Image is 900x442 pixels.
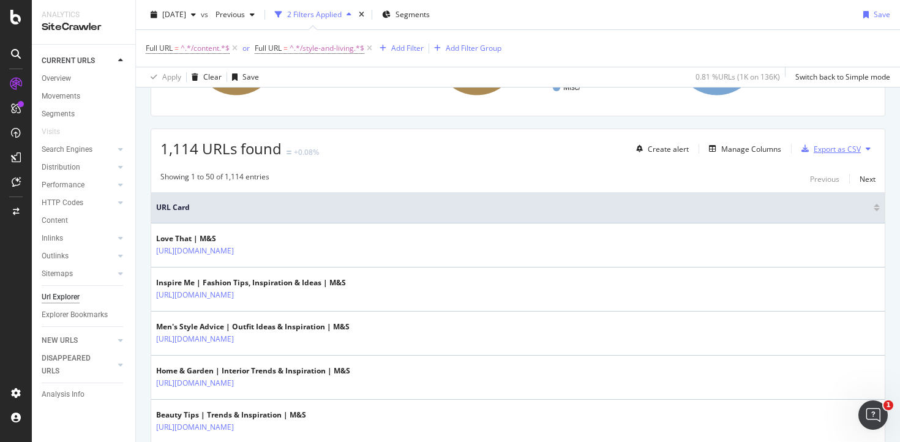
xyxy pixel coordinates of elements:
button: Add Filter Group [429,41,501,56]
a: [URL][DOMAIN_NAME] [156,421,234,433]
div: Inspire Me | Fashion Tips, Inspiration & Ideas | M&S [156,277,346,288]
button: Create alert [631,139,689,159]
button: Segments [377,5,435,24]
div: Next [860,174,876,184]
div: Add Filter [391,43,424,53]
a: HTTP Codes [42,197,114,209]
div: Inlinks [42,232,63,245]
a: [URL][DOMAIN_NAME] [156,333,234,345]
div: Men's Style Advice | Outfit Ideas & Inspiration | M&S [156,321,350,332]
div: Movements [42,90,80,103]
a: Overview [42,72,127,85]
text: Misc/* [563,83,583,92]
a: Distribution [42,161,114,174]
div: times [356,9,367,21]
span: Segments [396,9,430,20]
button: [DATE] [146,5,201,24]
a: Explorer Bookmarks [42,309,127,321]
span: 1 [883,400,893,410]
div: Create alert [648,144,689,154]
div: Manage Columns [721,144,781,154]
span: vs [201,9,211,20]
button: Save [227,67,259,87]
div: Clear [203,72,222,82]
button: Switch back to Simple mode [790,67,890,87]
div: Outlinks [42,250,69,263]
a: Search Engines [42,143,114,156]
button: Apply [146,67,181,87]
span: = [174,43,179,53]
a: Performance [42,179,114,192]
a: CURRENT URLS [42,54,114,67]
div: Content [42,214,68,227]
span: 1,114 URLs found [160,138,282,159]
div: Overview [42,72,71,85]
div: Switch back to Simple mode [795,72,890,82]
a: Url Explorer [42,291,127,304]
div: Url Explorer [42,291,80,304]
div: Search Engines [42,143,92,156]
div: Apply [162,72,181,82]
a: Outlinks [42,250,114,263]
a: DISAPPEARED URLS [42,352,114,378]
div: Save [242,72,259,82]
a: NEW URLS [42,334,114,347]
div: 2 Filters Applied [287,9,342,20]
div: Export as CSV [814,144,861,154]
div: Explorer Bookmarks [42,309,108,321]
div: Add Filter Group [446,43,501,53]
a: Content [42,214,127,227]
span: Previous [211,9,245,20]
button: Previous [211,5,260,24]
div: Performance [42,179,84,192]
span: ^.*/style-and-living.*$ [290,40,364,57]
button: Previous [810,171,839,186]
div: HTTP Codes [42,197,83,209]
span: Full URL [146,43,173,53]
div: DISAPPEARED URLS [42,352,103,378]
a: Sitemaps [42,268,114,280]
button: Clear [187,67,222,87]
a: Inlinks [42,232,114,245]
div: NEW URLS [42,334,78,347]
div: Visits [42,125,60,138]
button: Add Filter [375,41,424,56]
button: Save [858,5,890,24]
button: 2 Filters Applied [270,5,356,24]
span: Full URL [255,43,282,53]
a: [URL][DOMAIN_NAME] [156,377,234,389]
button: or [242,42,250,54]
a: Movements [42,90,127,103]
div: +0.08% [294,147,319,157]
div: Analysis Info [42,388,84,401]
a: [URL][DOMAIN_NAME] [156,289,234,301]
button: Manage Columns [704,141,781,156]
iframe: Intercom live chat [858,400,888,430]
a: Segments [42,108,127,121]
div: Showing 1 to 50 of 1,114 entries [160,171,269,186]
span: ^.*/content.*$ [181,40,230,57]
div: Segments [42,108,75,121]
span: 2025 Sep. 13th [162,9,186,20]
div: Distribution [42,161,80,174]
div: 0.81 % URLs ( 1K on 136K ) [696,72,780,82]
div: Love That | M&S [156,233,287,244]
div: Save [874,9,890,20]
div: Analytics [42,10,126,20]
div: or [242,43,250,53]
button: Export as CSV [797,139,861,159]
div: Sitemaps [42,268,73,280]
div: Beauty Tips | Trends & Inspiration | M&S [156,410,306,421]
div: CURRENT URLS [42,54,95,67]
div: Home & Garden | Interior Trends & Inspiration | M&S [156,365,350,376]
img: Equal [287,151,291,154]
a: Visits [42,125,72,138]
a: Analysis Info [42,388,127,401]
span: URL Card [156,202,871,213]
a: [URL][DOMAIN_NAME] [156,245,234,257]
div: SiteCrawler [42,20,126,34]
button: Next [860,171,876,186]
div: Previous [810,174,839,184]
span: = [283,43,288,53]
